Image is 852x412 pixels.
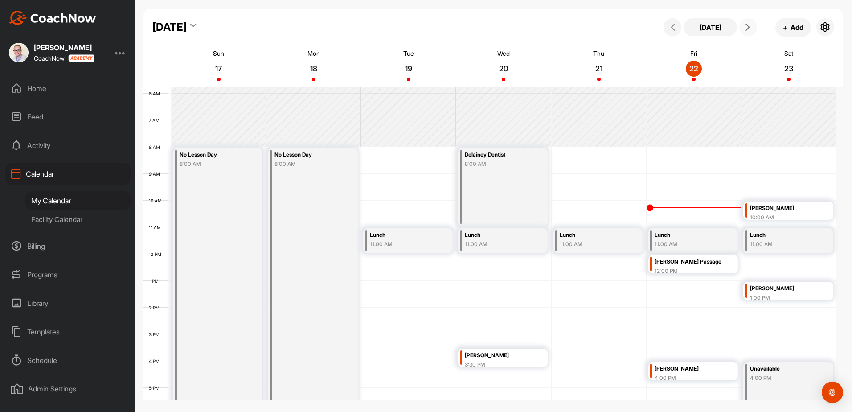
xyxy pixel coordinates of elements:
[5,349,131,371] div: Schedule
[143,91,169,96] div: 6 AM
[465,230,533,240] div: Lunch
[686,64,702,73] p: 22
[143,118,168,123] div: 7 AM
[560,240,628,248] div: 11:00 AM
[143,385,168,391] div: 5 PM
[403,49,414,57] p: Tue
[655,257,723,267] div: [PERSON_NAME] Passage
[274,150,343,160] div: No Lesson Day
[465,150,533,160] div: Delainey Dentist
[143,278,168,284] div: 1 PM
[213,49,224,57] p: Sun
[5,292,131,314] div: Library
[5,235,131,257] div: Billing
[143,225,170,230] div: 11 AM
[655,240,723,248] div: 11:00 AM
[822,382,843,403] div: Open Intercom Messenger
[593,49,604,57] p: Thu
[9,11,96,25] img: CoachNow
[750,284,819,294] div: [PERSON_NAME]
[143,171,169,177] div: 9 AM
[465,240,533,248] div: 11:00 AM
[684,18,737,36] button: [DATE]
[655,230,723,240] div: Lunch
[750,374,819,382] div: 4:00 PM
[750,294,819,302] div: 1:00 PM
[655,267,723,275] div: 12:00 PM
[497,49,510,57] p: Wed
[9,43,29,62] img: square_f23e1ae658f500808a5cb78230ae1be5.jpg
[750,230,819,240] div: Lunch
[211,64,227,73] p: 17
[266,46,361,87] a: August 18, 2025
[143,144,169,150] div: 8 AM
[143,358,168,364] div: 4 PM
[551,46,646,87] a: August 21, 2025
[370,240,438,248] div: 11:00 AM
[655,374,723,382] div: 4:00 PM
[180,160,248,168] div: 8:00 AM
[361,46,456,87] a: August 19, 2025
[306,64,322,73] p: 18
[180,150,248,160] div: No Lesson Day
[307,49,320,57] p: Mon
[5,264,131,286] div: Programs
[401,64,417,73] p: 19
[741,46,836,87] a: August 23, 2025
[591,64,607,73] p: 21
[750,364,819,374] div: Unavailable
[68,54,94,62] img: CoachNow acadmey
[5,77,131,99] div: Home
[465,361,533,369] div: 3:30 PM
[560,230,628,240] div: Lunch
[655,364,723,374] div: [PERSON_NAME]
[370,230,438,240] div: Lunch
[5,106,131,128] div: Feed
[143,305,168,310] div: 2 PM
[781,64,797,73] p: 23
[465,350,533,361] div: [PERSON_NAME]
[152,19,187,35] div: [DATE]
[5,321,131,343] div: Templates
[496,64,512,73] p: 20
[34,54,94,62] div: CoachNow
[690,49,697,57] p: Fri
[25,210,131,229] div: Facility Calendar
[171,46,266,87] a: August 17, 2025
[5,163,131,185] div: Calendar
[775,18,811,37] button: +Add
[750,240,819,248] div: 11:00 AM
[465,160,533,168] div: 8:00 AM
[25,191,131,210] div: My Calendar
[5,378,131,400] div: Admin Settings
[34,44,94,51] div: [PERSON_NAME]
[456,46,551,87] a: August 20, 2025
[783,23,787,32] span: +
[784,49,793,57] p: Sat
[143,332,168,337] div: 3 PM
[274,160,343,168] div: 8:00 AM
[646,46,741,87] a: August 22, 2025
[750,214,819,222] div: 10:00 AM
[143,251,170,257] div: 12 PM
[143,198,171,203] div: 10 AM
[750,203,819,214] div: [PERSON_NAME]
[5,134,131,157] div: Activity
